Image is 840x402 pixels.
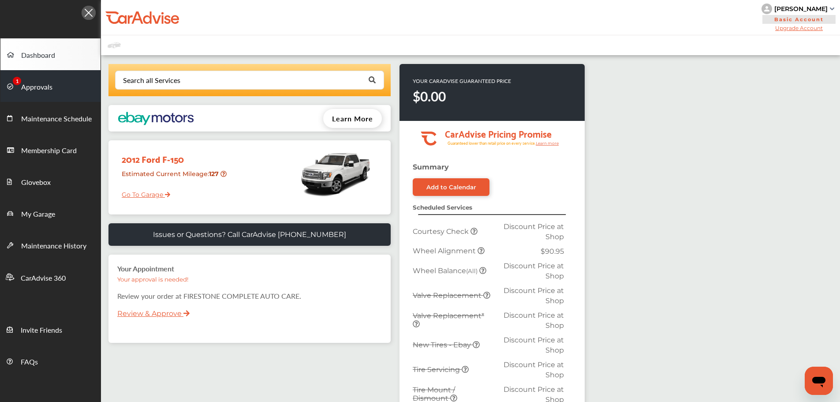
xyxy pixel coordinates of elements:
[108,223,391,246] a: Issues or Questions? Call CarAdvise [PHONE_NUMBER]
[153,230,346,239] p: Issues or Questions? Call CarAdvise [PHONE_NUMBER]
[504,361,564,379] span: Discount Price at Shop
[413,247,478,255] span: Wheel Alignment
[21,145,77,157] span: Membership Card
[448,140,536,146] tspan: Guaranteed lower than retail price on every service.
[21,50,55,61] span: Dashboard
[413,87,446,105] strong: $0.00
[445,125,552,141] tspan: CarAdvise Pricing Promise
[504,311,564,330] span: Discount Price at Shop
[536,141,559,146] tspan: Learn more
[117,309,182,318] a: Review & Approve
[117,276,188,283] small: Your approval is needed!
[209,170,220,178] strong: 127
[21,113,92,125] span: Maintenance Schedule
[413,178,489,196] a: Add to Calendar
[805,367,833,395] iframe: Button to launch messaging window
[108,40,121,51] img: placeholder_car.fcab19be.svg
[0,38,101,70] a: Dashboard
[413,227,470,236] span: Courtesy Check
[504,222,564,241] span: Discount Price at Shop
[0,134,101,165] a: Membership Card
[21,82,52,93] span: Approvals
[21,325,62,336] span: Invite Friends
[413,163,449,171] strong: Summary
[762,15,836,24] span: Basic Account
[504,336,564,354] span: Discount Price at Shop
[82,6,96,20] img: Icon.5fd9dcc7.svg
[504,262,564,280] span: Discount Price at Shop
[504,286,564,305] span: Discount Price at Shop
[21,177,51,188] span: Glovebox
[21,357,38,368] span: FAQs
[21,240,86,252] span: Maintenance History
[426,184,476,191] div: Add to Calendar
[413,291,483,300] span: Valve Replacement
[0,102,101,134] a: Maintenance Schedule
[762,4,772,14] img: knH8PDtVvWoAbQRylUukY18CTiRevjo20fAtgn5MLBQj4uumYvk2MzTtcAIzfGAtb1XOLVMAvhLuqoNAbL4reqehy0jehNKdM...
[21,273,66,284] span: CarAdvise 360
[413,204,472,211] strong: Scheduled Services
[115,184,170,201] a: Go To Garage
[413,312,484,320] span: Valve Replacement*
[115,166,244,189] div: Estimated Current Mileage :
[413,267,479,275] span: Wheel Balance
[0,70,101,102] a: Approvals
[413,365,462,374] span: Tire Servicing
[117,263,174,274] strong: Your Appointment
[0,229,101,261] a: Maintenance History
[466,267,478,274] small: (All)
[413,341,473,349] span: New Tires - Ebay
[115,145,244,166] div: 2012 Ford F-150
[541,247,564,255] span: $90.95
[830,8,834,10] img: sCxJUJ+qAmfqhQGDUl18vwLg4ZYJ6CxN7XmbOMBAAAAAElFTkSuQmCC
[0,197,101,229] a: My Garage
[774,5,828,13] div: [PERSON_NAME]
[0,165,101,197] a: Glovebox
[123,77,180,84] div: Search all Services
[413,77,511,85] p: YOUR CARADVISE GUARANTEED PRICE
[117,291,382,301] p: Review your order at FIRESTONE COMPLETE AUTO CARE .
[762,25,836,31] span: Upgrade Account
[21,209,55,220] span: My Garage
[298,145,373,202] img: mobile_7997_st0640_046.jpg
[332,113,373,124] span: Learn More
